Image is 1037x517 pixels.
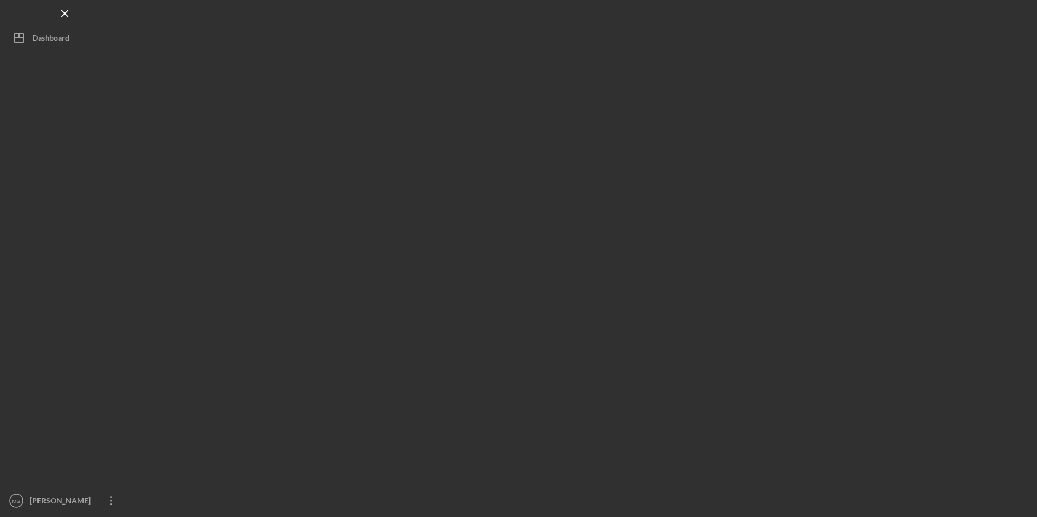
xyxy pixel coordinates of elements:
[27,490,98,514] div: [PERSON_NAME]
[33,27,69,51] div: Dashboard
[5,490,125,512] button: MG[PERSON_NAME]
[5,27,125,49] button: Dashboard
[12,498,20,504] text: MG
